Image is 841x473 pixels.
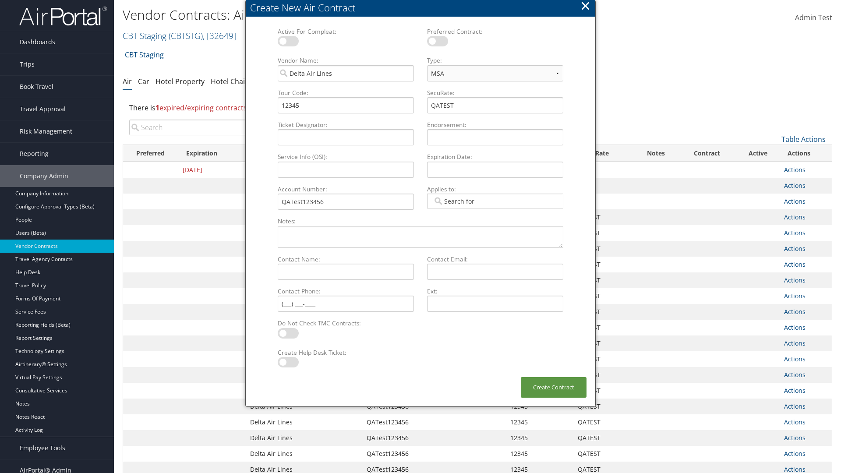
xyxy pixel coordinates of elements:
a: Hotel Chain [211,77,249,86]
label: Type: [424,56,567,65]
span: Admin Test [795,13,832,22]
a: Actions [784,449,806,458]
a: CBT Staging [125,46,164,64]
td: QATEST [573,383,634,399]
a: Actions [784,434,806,442]
a: Actions [784,386,806,395]
td: QATEST [573,257,634,272]
a: Actions [784,213,806,221]
span: Risk Management [20,120,72,142]
td: QATEST [573,288,634,304]
a: Actions [784,276,806,284]
strong: 1 [155,103,159,113]
td: Delta Air Lines [246,414,362,430]
a: Air [123,77,132,86]
label: Contact Phone: [274,287,417,296]
a: Actions [784,339,806,347]
td: QATEST [573,446,634,462]
span: Travel Approval [20,98,66,120]
label: Applies to: [424,185,567,194]
td: QATEST [573,209,634,225]
label: Expiration Date: [424,152,567,161]
th: Active: activate to sort column ascending [736,145,779,162]
td: QATest123456 [362,430,468,446]
td: 220 [573,178,634,194]
a: Car [138,77,149,86]
a: Actions [784,307,806,316]
input: Search for Airline [433,197,482,205]
td: QATEST [573,430,634,446]
span: Company Admin [20,165,68,187]
a: Actions [784,260,806,268]
td: 12345 [506,446,573,462]
button: Create Contract [521,377,587,398]
td: Delta Air Lines [246,446,362,462]
td: QATEST [573,367,634,383]
label: Tour Code: [274,88,417,97]
td: [DATE] [178,162,246,178]
label: Endorsement: [424,120,567,129]
td: 7897 [573,162,634,178]
label: Ticket Designator: [274,120,417,129]
label: Active For Compleat: [274,27,417,36]
label: Contact Name: [274,255,417,264]
a: Actions [784,229,806,237]
h1: Vendor Contracts: Air [123,6,596,24]
td: QATEST [573,399,634,414]
td: QATEST [573,351,634,367]
a: Actions [784,418,806,426]
label: Contact Email: [424,255,567,264]
td: QATEST [573,272,634,288]
span: ( CBTSTG ) [169,30,203,42]
div: Create New Air Contract [250,1,595,14]
span: Book Travel [20,76,53,98]
td: Delta Air Lines [246,430,362,446]
label: Ext: [424,287,567,296]
span: expired/expiring contracts [155,103,247,113]
label: Vendor Name: [274,56,417,65]
a: Actions [784,166,806,174]
th: Notes: activate to sort column ascending [634,145,678,162]
input: Search [129,120,293,135]
td: QATEST [573,304,634,320]
label: Create Help Desk Ticket: [274,348,417,357]
div: There is [123,96,832,120]
th: Actions [780,145,832,162]
span: , [ 32649 ] [203,30,236,42]
label: Do Not Check TMC Contracts: [274,319,417,328]
a: Actions [784,244,806,253]
span: Employee Tools [20,437,65,459]
td: 12345 [506,430,573,446]
a: Hotel Property [155,77,205,86]
a: Actions [784,355,806,363]
td: QATEST [573,320,634,335]
td: QATest123456 [362,446,468,462]
td: QATEST [573,335,634,351]
a: Actions [784,323,806,332]
th: Contract: activate to sort column ascending [678,145,736,162]
label: Preferred Contract: [424,27,567,36]
span: Reporting [20,143,49,165]
span: Dashboards [20,31,55,53]
a: Actions [784,402,806,410]
td: 12345 [506,414,573,430]
img: airportal-logo.png [19,6,107,26]
a: Actions [784,197,806,205]
a: Actions [784,371,806,379]
td: QATest123456 [362,414,468,430]
td: QATEST [573,241,634,257]
td: Delta Air Lines [246,399,362,414]
span: Trips [20,53,35,75]
input: (___) ___-____ [278,296,414,312]
label: SecuRate: [424,88,567,97]
th: Expiration: activate to sort column descending [178,145,246,162]
th: Preferred: activate to sort column ascending [123,145,178,162]
a: Admin Test [795,4,832,32]
td: QATEST [573,414,634,430]
a: Table Actions [781,134,826,144]
td: QATEST [573,225,634,241]
a: CBT Staging [123,30,236,42]
a: Actions [784,181,806,190]
label: Notes: [274,217,567,226]
th: SecuRate: activate to sort column ascending [573,145,634,162]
